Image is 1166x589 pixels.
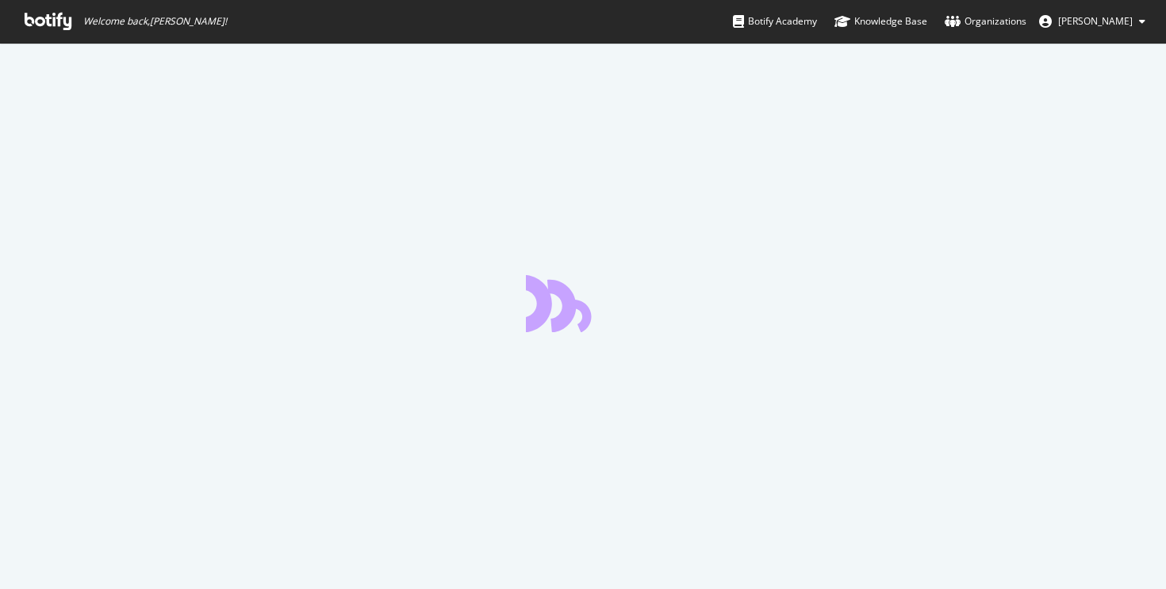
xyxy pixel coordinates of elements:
[83,15,227,28] span: Welcome back, [PERSON_NAME] !
[834,13,927,29] div: Knowledge Base
[526,275,640,332] div: animation
[1058,14,1133,28] span: Marta Leira Gomez
[1026,9,1158,34] button: [PERSON_NAME]
[945,13,1026,29] div: Organizations
[733,13,817,29] div: Botify Academy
